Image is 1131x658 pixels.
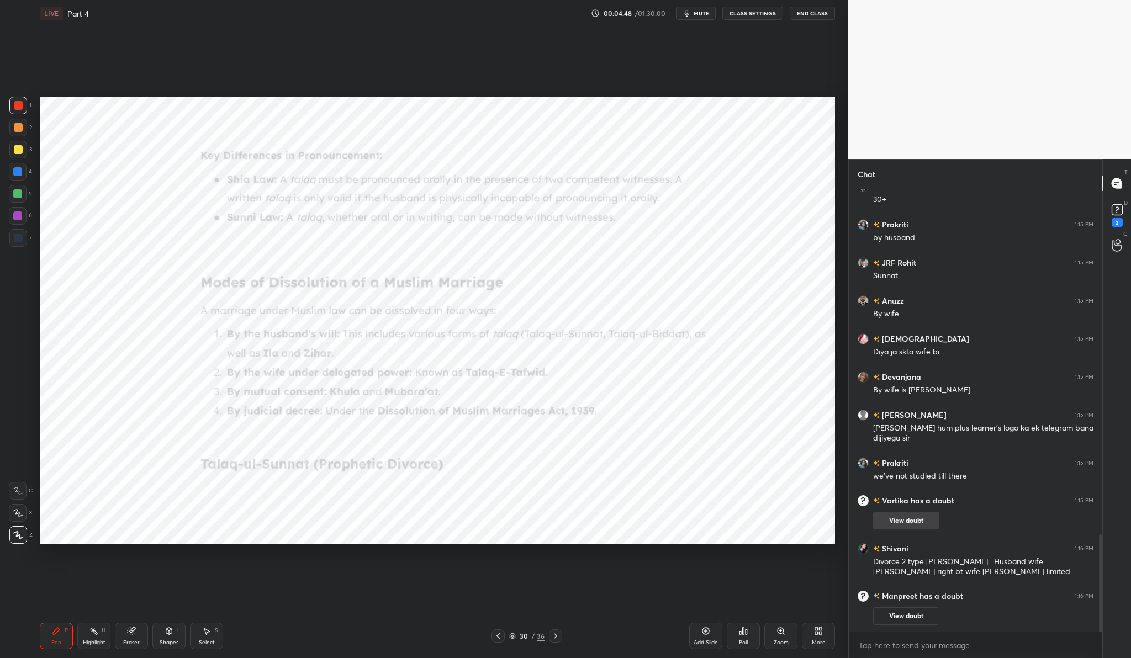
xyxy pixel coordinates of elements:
p: D [1124,199,1128,207]
button: CLASS SETTINGS [722,7,783,20]
h6: Shivani [880,543,908,554]
div: By wife is [PERSON_NAME] [873,385,1093,396]
img: no-rating-badge.077c3623.svg [873,374,880,380]
div: 1:15 PM [1075,259,1093,266]
h6: [PERSON_NAME] [880,409,947,421]
img: no-rating-badge.077c3623.svg [873,591,880,601]
h6: Prakriti [880,219,908,230]
h6: JRF Rohit [880,257,916,268]
img: 6ab7bd99ec91433380f4f9d2596acfee.jpg [858,257,869,268]
img: default.png [858,410,869,421]
div: by husband [873,232,1093,243]
img: no-rating-badge.077c3623.svg [873,460,880,466]
button: View doubt [873,512,939,529]
div: 7 [9,229,32,247]
p: Chat [849,160,884,189]
div: Z [9,526,33,544]
span: has a doubt [908,496,954,506]
div: Select [199,640,215,645]
h6: Vartika [880,496,908,506]
span: mute [694,9,709,17]
img: beb1337472ab43f197a5d91c3ba77860.jpg [858,333,869,344]
div: X [9,504,33,522]
div: Zoom [774,640,789,645]
img: 5c50ca92545e4ea9b152bc47f8b6a3eb.jpg [858,458,869,469]
h4: Part 4 [67,8,89,19]
img: no-rating-badge.077c3623.svg [873,298,880,304]
div: we've not studied till there [873,471,1093,482]
h6: Devanjana [880,371,921,383]
div: Divorce 2 type [PERSON_NAME] . Husband wife [PERSON_NAME] right bt wife [PERSON_NAME] limited [873,556,1093,577]
p: G [1123,230,1128,238]
div: 5 [9,185,32,203]
div: 1 [9,97,31,114]
button: View doubt [873,607,939,625]
button: End Class [790,7,835,20]
div: 30 [518,633,529,639]
div: Pen [51,640,61,645]
div: 6 [9,207,32,225]
img: no-rating-badge.077c3623.svg [873,412,880,418]
div: LIVE [40,7,63,20]
div: 1:16 PM [1075,593,1093,599]
div: 1:15 PM [1075,336,1093,342]
div: 1:16 PM [1075,545,1093,552]
div: By wife [873,309,1093,320]
div: L [177,628,181,633]
img: 7a8ec02dc4fb4ea5810e563fc1d56dc9.jpg [858,543,869,554]
span: has a doubt [917,591,963,601]
p: T [1124,168,1128,176]
h6: Anuzz [880,295,904,306]
div: More [812,640,826,645]
img: no-rating-badge.077c3623.svg [873,546,880,552]
div: H [102,628,105,633]
div: 2 [1112,218,1123,227]
div: Add Slide [694,640,718,645]
img: 73aa82485a5f44aa902925d89d7065fd.jpg [858,295,869,306]
div: 1:15 PM [1075,412,1093,418]
div: 1:15 PM [1075,298,1093,304]
div: C [9,482,33,500]
div: / [531,633,535,639]
div: [PERSON_NAME] hum plus learner's logo ka ek telegram bana dijiyega sir [873,423,1093,444]
div: 1:15 PM [1075,497,1093,504]
img: no-rating-badge.077c3623.svg [873,336,880,342]
div: 2 [9,119,32,136]
img: no-rating-badge.077c3623.svg [873,260,880,266]
h6: [DEMOGRAPHIC_DATA] [880,333,969,344]
img: 5c50ca92545e4ea9b152bc47f8b6a3eb.jpg [858,219,869,230]
img: no-rating-badge.077c3623.svg [873,222,880,228]
div: P [65,628,68,633]
div: 1:15 PM [1075,460,1093,466]
img: no-rating-badge.077c3623.svg [873,496,880,506]
div: Poll [739,640,748,645]
div: 1:15 PM [1075,221,1093,228]
div: 30+ [873,194,1093,205]
div: 36 [537,631,545,641]
div: Sunnat [873,270,1093,282]
button: mute [676,7,716,20]
div: Shapes [160,640,178,645]
h6: Prakriti [880,457,908,469]
div: Eraser [123,640,140,645]
div: 4 [9,163,32,181]
div: 1:15 PM [1075,374,1093,380]
div: S [215,628,218,633]
img: 090de2e1faf9446bab52aed3ed2f418b.jpg [858,372,869,383]
h6: Manpreet [880,591,917,601]
div: Diya ja skta wife bi [873,347,1093,358]
div: 3 [9,141,32,158]
div: Highlight [83,640,105,645]
div: grid [849,189,1102,632]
